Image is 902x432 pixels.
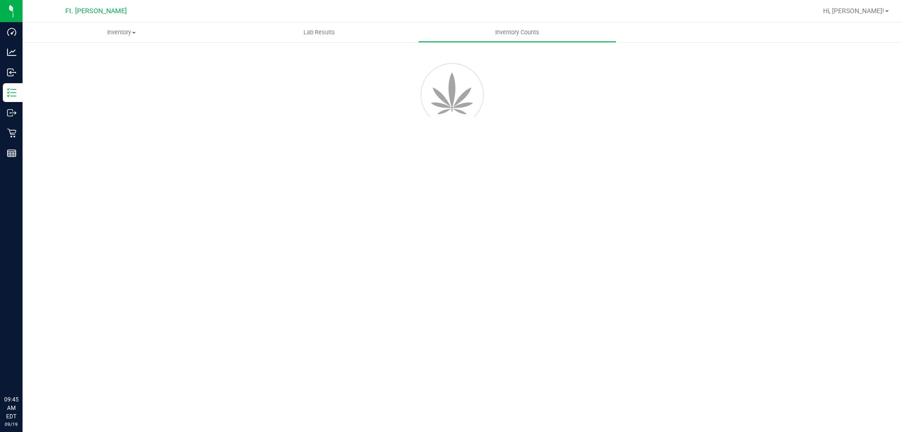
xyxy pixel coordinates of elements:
span: Inventory [23,28,220,37]
p: 09:45 AM EDT [4,395,18,421]
span: Lab Results [291,28,348,37]
inline-svg: Dashboard [7,27,16,37]
a: Inventory [23,23,220,42]
a: Lab Results [220,23,418,42]
inline-svg: Retail [7,128,16,138]
a: Inventory Counts [418,23,616,42]
span: Ft. [PERSON_NAME] [65,7,127,15]
p: 09/19 [4,421,18,428]
inline-svg: Analytics [7,47,16,57]
span: Hi, [PERSON_NAME]! [823,7,884,15]
inline-svg: Inventory [7,88,16,97]
inline-svg: Inbound [7,68,16,77]
inline-svg: Reports [7,149,16,158]
inline-svg: Outbound [7,108,16,118]
span: Inventory Counts [482,28,552,37]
